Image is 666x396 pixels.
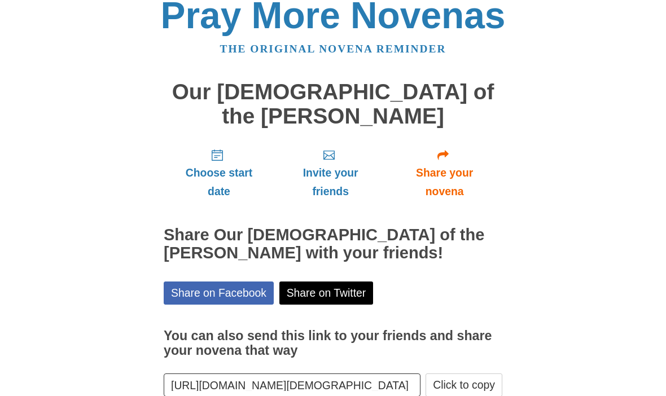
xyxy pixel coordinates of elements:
a: Share on Twitter [279,281,374,305]
a: The original novena reminder [220,43,446,55]
h3: You can also send this link to your friends and share your novena that way [164,329,502,358]
h1: Our [DEMOGRAPHIC_DATA] of the [PERSON_NAME] [164,80,502,128]
h2: Share Our [DEMOGRAPHIC_DATA] of the [PERSON_NAME] with your friends! [164,226,502,262]
a: Invite your friends [274,139,387,206]
a: Share your novena [387,139,502,206]
a: Choose start date [164,139,274,206]
span: Choose start date [175,164,263,201]
span: Invite your friends [286,164,375,201]
a: Share on Facebook [164,281,274,305]
span: Share your novena [398,164,491,201]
